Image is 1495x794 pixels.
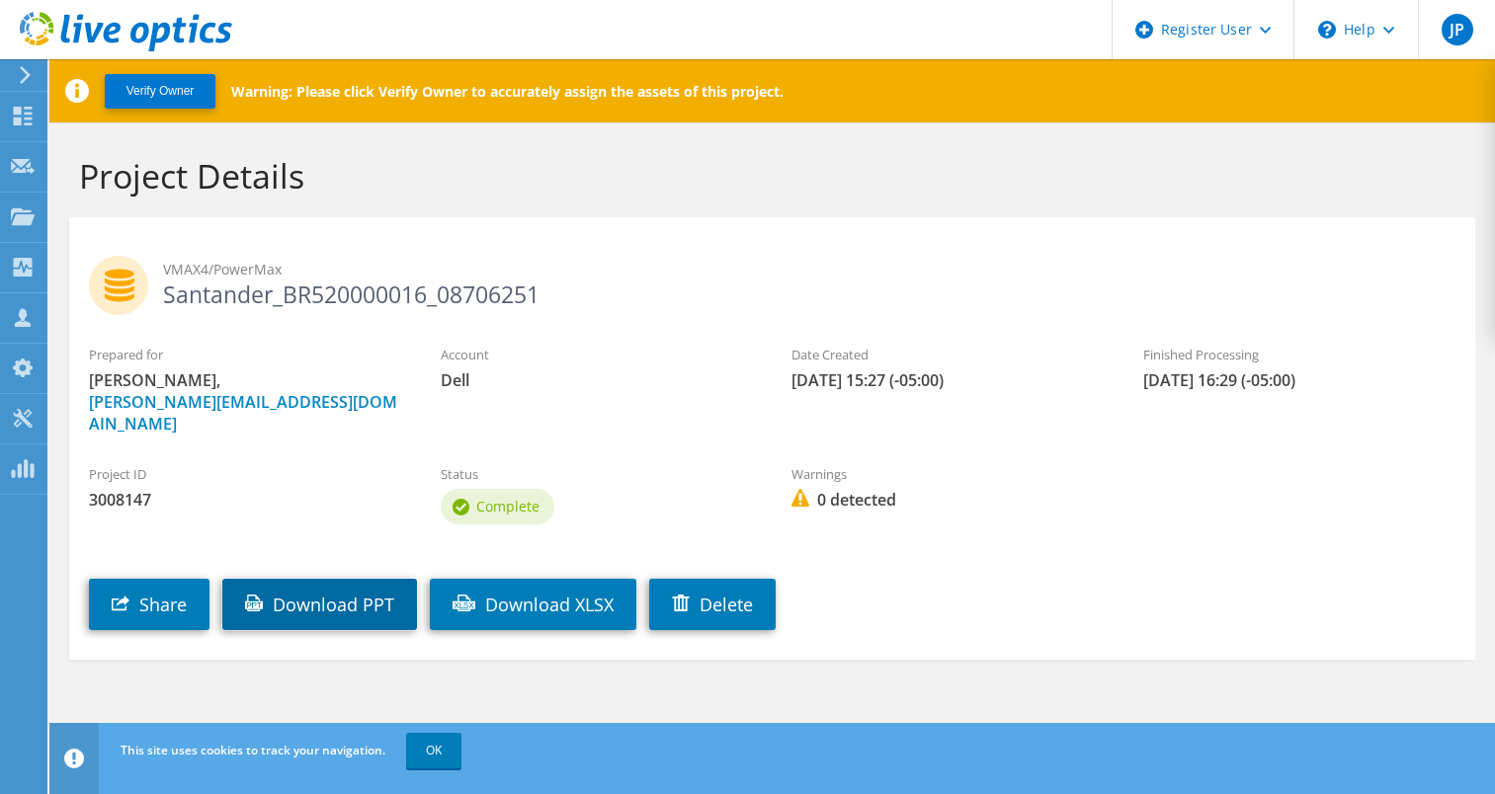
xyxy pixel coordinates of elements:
[1318,21,1336,39] svg: \n
[79,155,1455,197] h1: Project Details
[121,742,385,758] span: This site uses cookies to track your navigation.
[441,345,753,364] label: Account
[231,82,784,101] p: Warning: Please click Verify Owner to accurately assign the assets of this project.
[430,579,636,630] a: Download XLSX
[476,497,540,516] span: Complete
[89,391,397,435] a: [PERSON_NAME][EMAIL_ADDRESS][DOMAIN_NAME]
[1442,14,1473,45] span: JP
[222,579,417,630] a: Download PPT
[89,579,209,630] a: Share
[163,259,1455,280] span: VMAX4/PowerMax
[89,489,401,511] span: 3008147
[791,489,1104,511] span: 0 detected
[1143,345,1455,364] label: Finished Processing
[89,369,401,435] span: [PERSON_NAME],
[791,345,1104,364] label: Date Created
[791,369,1104,391] span: [DATE] 15:27 (-05:00)
[441,369,753,391] span: Dell
[105,74,215,109] button: Verify Owner
[649,579,776,630] a: Delete
[89,256,1455,305] h2: Santander_BR520000016_08706251
[89,464,401,484] label: Project ID
[441,464,753,484] label: Status
[89,345,401,364] label: Prepared for
[791,464,1104,484] label: Warnings
[1143,369,1455,391] span: [DATE] 16:29 (-05:00)
[406,733,461,768] a: OK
